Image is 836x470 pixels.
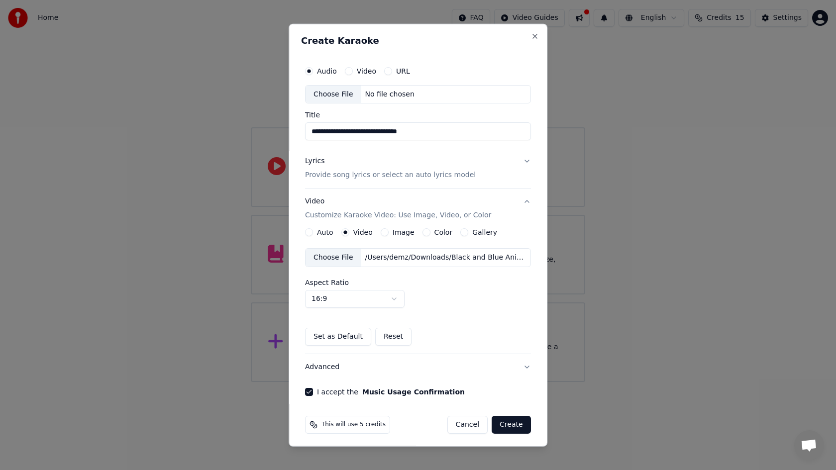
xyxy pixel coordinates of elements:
button: Set as Default [305,328,371,346]
button: VideoCustomize Karaoke Video: Use Image, Video, or Color [305,188,531,228]
div: Choose File [306,85,361,103]
label: URL [396,67,410,74]
label: Image [393,229,415,236]
button: Reset [375,328,412,346]
label: Video [357,67,376,74]
p: Customize Karaoke Video: Use Image, Video, or Color [305,210,491,220]
label: Audio [317,67,337,74]
div: VideoCustomize Karaoke Video: Use Image, Video, or Color [305,228,531,354]
button: Cancel [447,416,488,434]
button: Create [492,416,531,434]
div: Video [305,196,491,220]
button: LyricsProvide song lyrics or select an auto lyrics model [305,148,531,188]
div: No file chosen [361,89,418,99]
label: Gallery [472,229,497,236]
label: Auto [317,229,333,236]
button: I accept the [362,388,465,395]
div: Lyrics [305,156,324,166]
label: Color [434,229,453,236]
label: Title [305,111,531,118]
p: Provide song lyrics or select an auto lyrics model [305,170,476,180]
label: Aspect Ratio [305,279,531,286]
button: Advanced [305,354,531,380]
div: /Users/demz/Downloads/Black and Blue Animated Karaoke Party Announcement Video (3).mp4 [361,253,530,263]
h2: Create Karaoke [301,36,535,45]
label: Video [353,229,373,236]
div: Choose File [306,249,361,267]
span: This will use 5 credits [321,421,386,429]
label: I accept the [317,388,465,395]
